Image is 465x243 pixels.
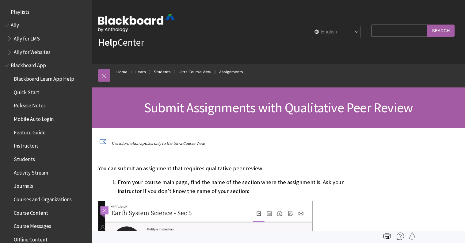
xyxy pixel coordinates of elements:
[116,68,128,76] a: Home
[14,234,48,243] span: Offline Content
[179,68,211,76] a: Ultra Course View
[11,60,46,69] span: Blackboard App
[14,154,35,162] span: Students
[383,233,391,240] img: Print
[4,20,88,57] nav: Book outline for Anthology Ally Help
[219,68,243,76] a: Assignments
[14,221,51,229] span: Course Messages
[135,68,146,76] a: Learn
[98,36,144,48] a: HelpCenter
[14,181,33,189] span: Journals
[14,208,48,216] span: Course Content
[397,233,404,240] img: More help
[14,87,39,95] span: Quick Start
[14,33,40,42] span: Ally for LMS
[154,68,171,76] a: Students
[4,7,88,17] nav: Book outline for Playlists
[11,20,19,29] span: Ally
[11,7,29,15] span: Playlists
[14,127,46,136] span: Feature Guide
[14,74,74,82] span: Blackboard Learn App Help
[409,233,416,240] img: Follow this page
[14,47,51,55] span: Ally for Websites
[14,194,72,202] span: Courses and Organizations
[312,26,361,38] select: Site Language Selector
[427,25,455,37] input: Search
[14,101,46,109] span: Release Notes
[118,178,368,195] li: From your course main page, find the name of the section where the assignment is. Ask your instru...
[144,99,413,116] span: Submit Assignments with Qualitative Peer Review
[98,141,368,146] p: This information applies only to the Ultra Course View.
[14,141,39,149] span: Instructors
[98,36,117,48] strong: Help
[14,168,48,176] span: Activity Stream
[98,164,368,172] p: You can submit an assignment that requires qualitative peer review.
[98,14,175,32] img: Blackboard by Anthology
[14,114,54,122] span: Mobile Auto Login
